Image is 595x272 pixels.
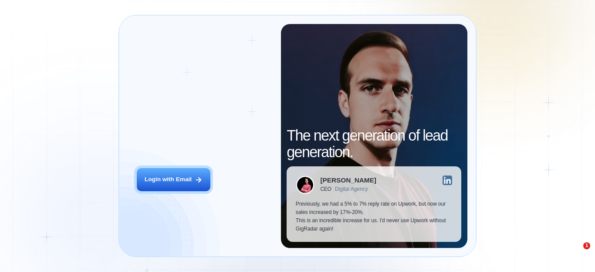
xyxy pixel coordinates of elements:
h2: The next generation of lead generation. [287,127,461,160]
div: Digital Agency [335,186,368,193]
button: Login with Email [137,168,210,191]
div: CEO [320,186,331,193]
div: Login with Email [145,176,192,184]
span: 1 [583,242,590,249]
p: Previously, we had a 5% to 7% reply rate on Upwork, but now our sales increased by 17%-20%. This ... [296,200,453,233]
div: [PERSON_NAME] [320,177,376,183]
iframe: Intercom live chat [565,242,586,263]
